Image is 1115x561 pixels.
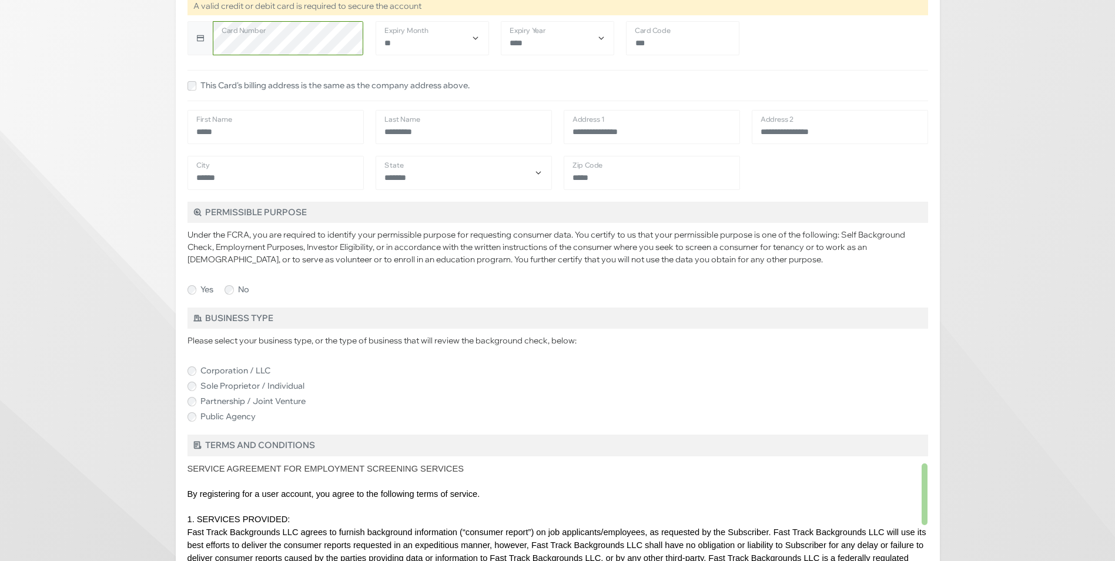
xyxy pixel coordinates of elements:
[187,435,928,456] h5: Terms and Conditions
[200,365,270,377] label: Corporation / LLC
[376,156,552,190] select: State
[187,202,928,223] h5: Permissible Purpose
[200,283,213,296] label: Yes
[187,464,464,473] span: SERVICE AGREEMENT FOR EMPLOYMENT SCREENING SERVICES
[200,395,306,408] label: Partnership / Joint Venture
[187,515,290,524] span: 1. SERVICES PROVIDED:
[187,229,905,265] span: Under the FCRA, you are required to identify your permissible purpose for requesting consumer dat...
[200,410,256,423] label: Public Agency
[187,489,480,499] span: By registering for a user account, you agree to the following terms of service.
[200,380,304,392] label: Sole Proprietor / Individual
[187,308,928,329] h5: Business Type
[238,283,249,296] label: No
[187,335,577,346] span: Please select your business type, or the type of business that will review the background check, ...
[200,79,470,92] label: This Card's billing address is the same as the company address above.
